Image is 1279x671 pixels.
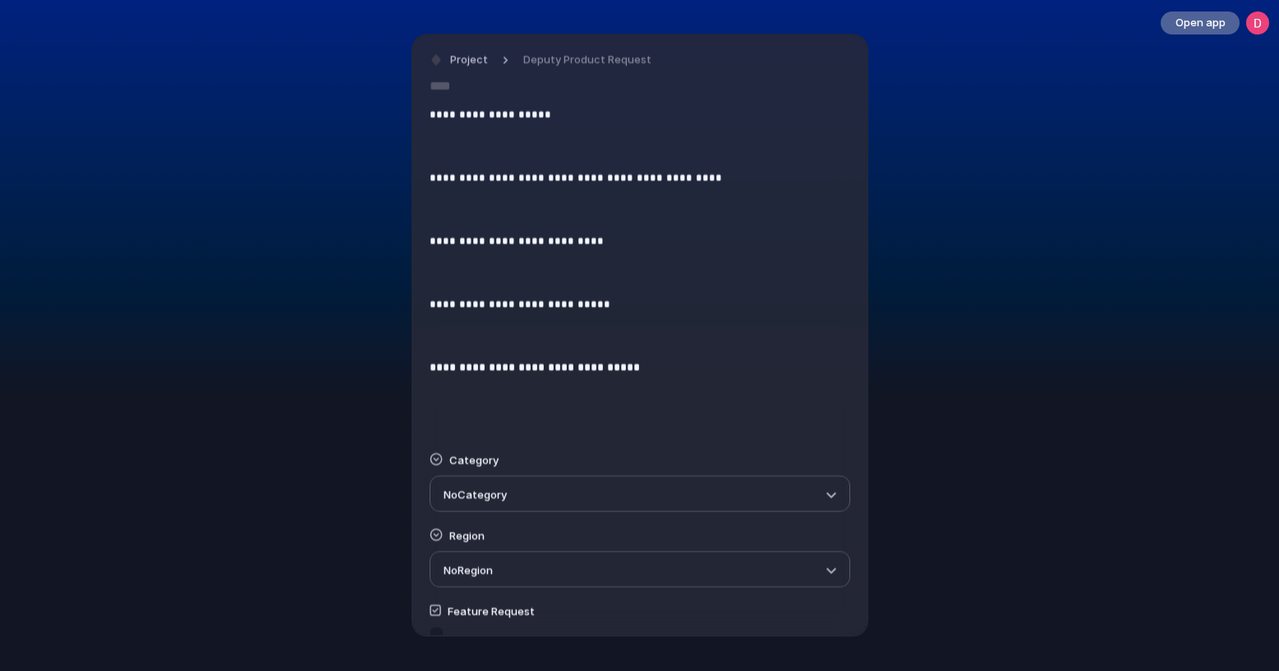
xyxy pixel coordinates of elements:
span: Category [449,453,499,466]
span: Project [450,53,488,69]
span: No Category [444,488,507,501]
button: Project [426,49,493,73]
span: Deputy Product Request [523,53,651,69]
span: No Region [444,563,493,577]
span: Feature Request [448,604,535,618]
span: Open app [1175,15,1226,31]
button: Deputy Product Request [513,49,661,73]
button: Open app [1161,11,1240,34]
span: Region [449,529,485,542]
